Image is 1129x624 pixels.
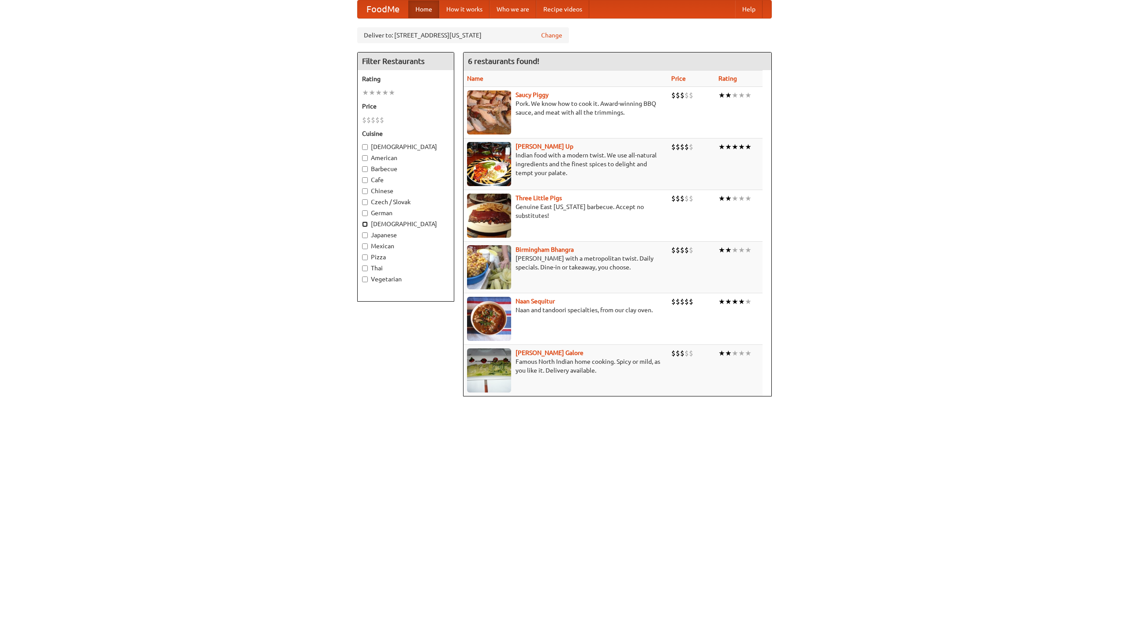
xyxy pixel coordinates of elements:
[671,142,676,152] li: $
[389,88,395,97] li: ★
[676,90,680,100] li: $
[366,115,371,125] li: $
[467,90,511,135] img: saucy.jpg
[676,245,680,255] li: $
[362,155,368,161] input: American
[362,277,368,282] input: Vegetarian
[516,298,555,305] a: Naan Sequitur
[371,115,375,125] li: $
[362,242,449,250] label: Mexican
[725,90,732,100] li: ★
[732,245,738,255] li: ★
[369,88,375,97] li: ★
[516,349,583,356] a: [PERSON_NAME] Galore
[467,348,511,392] img: currygalore.jpg
[689,245,693,255] li: $
[732,194,738,203] li: ★
[362,232,368,238] input: Japanese
[725,194,732,203] li: ★
[684,142,689,152] li: $
[718,75,737,82] a: Rating
[467,306,664,314] p: Naan and tandoori specialties, from our clay oven.
[362,210,368,216] input: German
[676,348,680,358] li: $
[745,245,751,255] li: ★
[362,220,449,228] label: [DEMOGRAPHIC_DATA]
[732,90,738,100] li: ★
[382,88,389,97] li: ★
[725,245,732,255] li: ★
[362,102,449,111] h5: Price
[738,142,745,152] li: ★
[362,115,366,125] li: $
[362,176,449,184] label: Cafe
[362,265,368,271] input: Thai
[380,115,384,125] li: $
[362,88,369,97] li: ★
[516,246,574,253] a: Birmingham Bhangra
[516,91,549,98] a: Saucy Piggy
[671,90,676,100] li: $
[684,297,689,306] li: $
[680,90,684,100] li: $
[684,90,689,100] li: $
[375,88,382,97] li: ★
[732,142,738,152] li: ★
[684,245,689,255] li: $
[718,194,725,203] li: ★
[671,348,676,358] li: $
[738,297,745,306] li: ★
[684,348,689,358] li: $
[362,198,449,206] label: Czech / Slovak
[676,142,680,152] li: $
[516,194,562,202] b: Three Little Pigs
[718,245,725,255] li: ★
[541,31,562,40] a: Change
[439,0,490,18] a: How it works
[671,245,676,255] li: $
[362,199,368,205] input: Czech / Slovak
[362,243,368,249] input: Mexican
[680,348,684,358] li: $
[725,142,732,152] li: ★
[718,90,725,100] li: ★
[467,202,664,220] p: Genuine East [US_STATE] barbecue. Accept no substitutes!
[362,129,449,138] h5: Cuisine
[738,348,745,358] li: ★
[745,297,751,306] li: ★
[362,177,368,183] input: Cafe
[467,142,511,186] img: curryup.jpg
[689,90,693,100] li: $
[362,264,449,273] label: Thai
[467,75,483,82] a: Name
[689,142,693,152] li: $
[362,221,368,227] input: [DEMOGRAPHIC_DATA]
[362,75,449,83] h5: Rating
[718,142,725,152] li: ★
[745,348,751,358] li: ★
[362,153,449,162] label: American
[689,348,693,358] li: $
[362,253,449,262] label: Pizza
[732,297,738,306] li: ★
[718,348,725,358] li: ★
[358,52,454,70] h4: Filter Restaurants
[725,348,732,358] li: ★
[357,27,569,43] div: Deliver to: [STREET_ADDRESS][US_STATE]
[516,143,573,150] a: [PERSON_NAME] Up
[362,142,449,151] label: [DEMOGRAPHIC_DATA]
[732,348,738,358] li: ★
[718,297,725,306] li: ★
[671,75,686,82] a: Price
[689,194,693,203] li: $
[468,57,539,65] ng-pluralize: 6 restaurants found!
[362,164,449,173] label: Barbecue
[735,0,763,18] a: Help
[738,245,745,255] li: ★
[467,151,664,177] p: Indian food with a modern twist. We use all-natural ingredients and the finest spices to delight ...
